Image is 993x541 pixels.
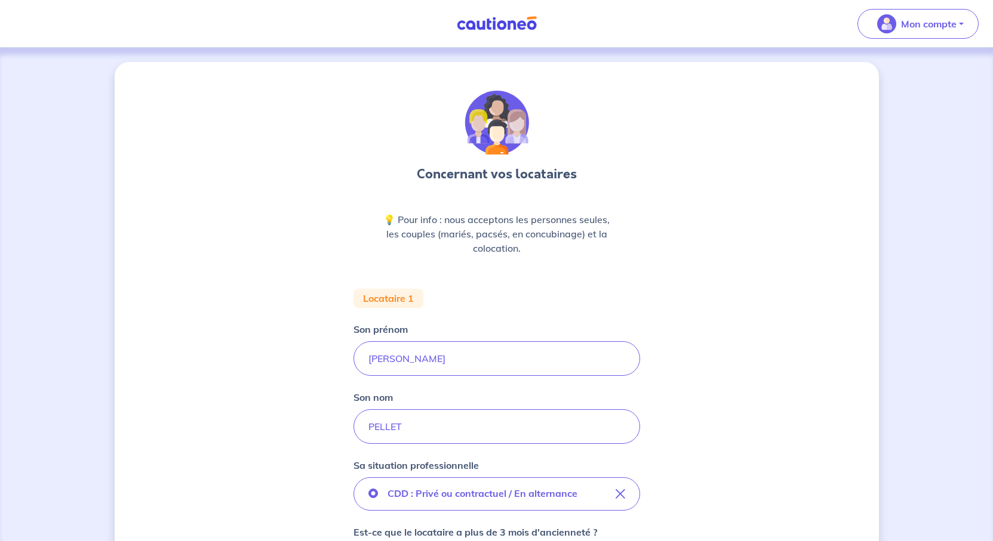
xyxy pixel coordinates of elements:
img: illu_tenants.svg [465,91,529,155]
input: Doe [353,409,640,444]
p: Sa situation professionnelle [353,458,479,472]
img: Cautioneo [452,16,542,31]
p: Mon compte [901,17,957,31]
p: CDD : Privé ou contractuel / En alternance [388,486,577,500]
div: Locataire 1 [353,289,423,308]
img: illu_account_valid_menu.svg [877,14,896,33]
p: 💡 Pour info : nous acceptons les personnes seules, les couples (mariés, pacsés, en concubinage) e... [382,212,611,255]
button: illu_account_valid_menu.svgMon compte [857,9,979,39]
input: John [353,341,640,376]
strong: Est-ce que le locataire a plus de 3 mois d'ancienneté ? [353,526,597,538]
p: Son nom [353,390,393,404]
p: Son prénom [353,322,408,336]
button: CDD : Privé ou contractuel / En alternance [353,477,640,511]
h3: Concernant vos locataires [417,165,577,184]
